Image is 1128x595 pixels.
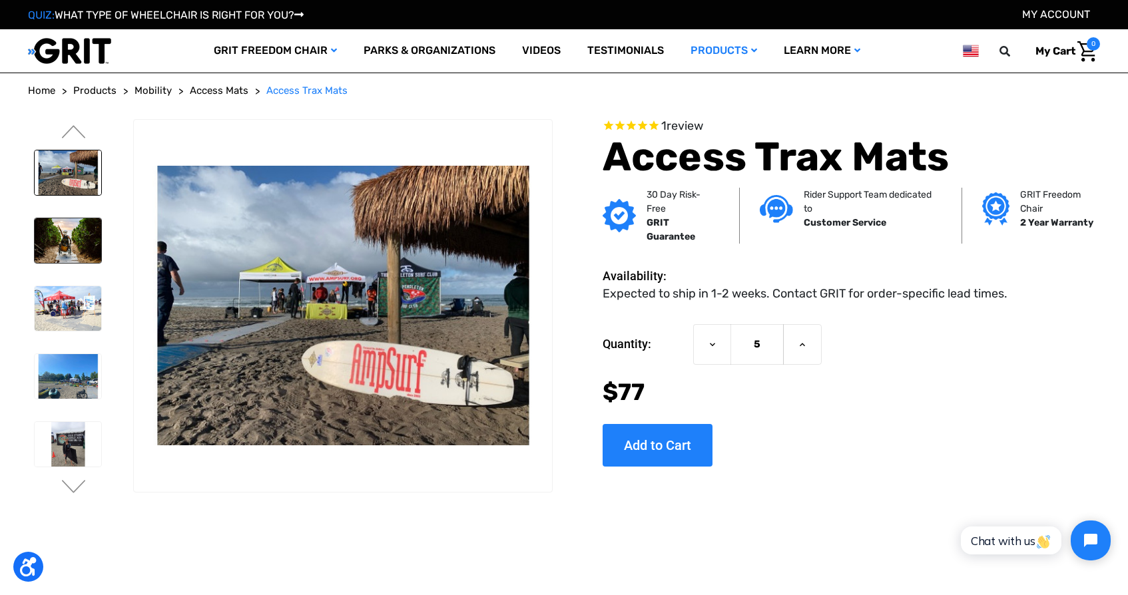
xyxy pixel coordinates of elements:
[1005,37,1025,65] input: Search
[190,83,248,99] a: Access Mats
[574,29,677,73] a: Testimonials
[60,480,88,496] button: Go to slide 3 of 6
[35,218,101,263] img: Access Trax Mats
[35,422,101,467] img: Access Trax Mats
[200,29,350,73] a: GRIT Freedom Chair
[603,324,687,364] label: Quantity:
[73,83,117,99] a: Products
[28,85,55,97] span: Home
[963,43,979,59] img: us.png
[760,195,793,222] img: Customer service
[1077,41,1097,62] img: Cart
[1025,37,1100,65] a: Cart with 0 items
[350,29,509,73] a: Parks & Organizations
[135,85,172,97] span: Mobility
[804,188,942,216] p: Rider Support Team dedicated to
[1087,37,1100,51] span: 0
[603,133,1100,181] h1: Access Trax Mats
[661,118,703,133] span: 1 reviews
[28,9,55,21] span: QUIZ:
[982,192,1009,226] img: Grit freedom
[1020,217,1093,228] strong: 2 Year Warranty
[509,29,574,73] a: Videos
[266,83,348,99] a: Access Trax Mats
[804,217,886,228] strong: Customer Service
[73,85,117,97] span: Products
[35,150,101,195] img: Access Trax Mats
[603,199,636,232] img: GRIT Guarantee
[1035,45,1075,57] span: My Cart
[946,509,1122,572] iframe: Tidio Chat
[603,267,687,285] dt: Availability:
[770,29,874,73] a: Learn More
[60,125,88,141] button: Go to slide 1 of 6
[647,217,695,242] strong: GRIT Guarantee
[28,9,304,21] a: QUIZ:WHAT TYPE OF WHEELCHAIR IS RIGHT FOR YOU?
[667,118,703,133] span: review
[647,188,719,216] p: 30 Day Risk-Free
[603,424,712,467] input: Add to Cart
[134,166,552,445] img: Access Trax Mats
[677,29,770,73] a: Products
[266,85,348,97] span: Access Trax Mats
[1020,188,1105,216] p: GRIT Freedom Chair
[28,83,55,99] a: Home
[603,378,645,406] span: $77
[190,85,248,97] span: Access Mats
[135,83,172,99] a: Mobility
[28,83,1100,99] nav: Breadcrumb
[35,286,101,331] img: Access Trax Mats
[603,119,1100,134] span: Rated 5.0 out of 5 stars 1 reviews
[603,285,1007,303] dd: Expected to ship in 1-2 weeks. Contact GRIT for order-specific lead times.
[28,37,111,65] img: GRIT All-Terrain Wheelchair and Mobility Equipment
[1022,8,1090,21] a: Account
[35,354,101,399] img: Access Trax Mats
